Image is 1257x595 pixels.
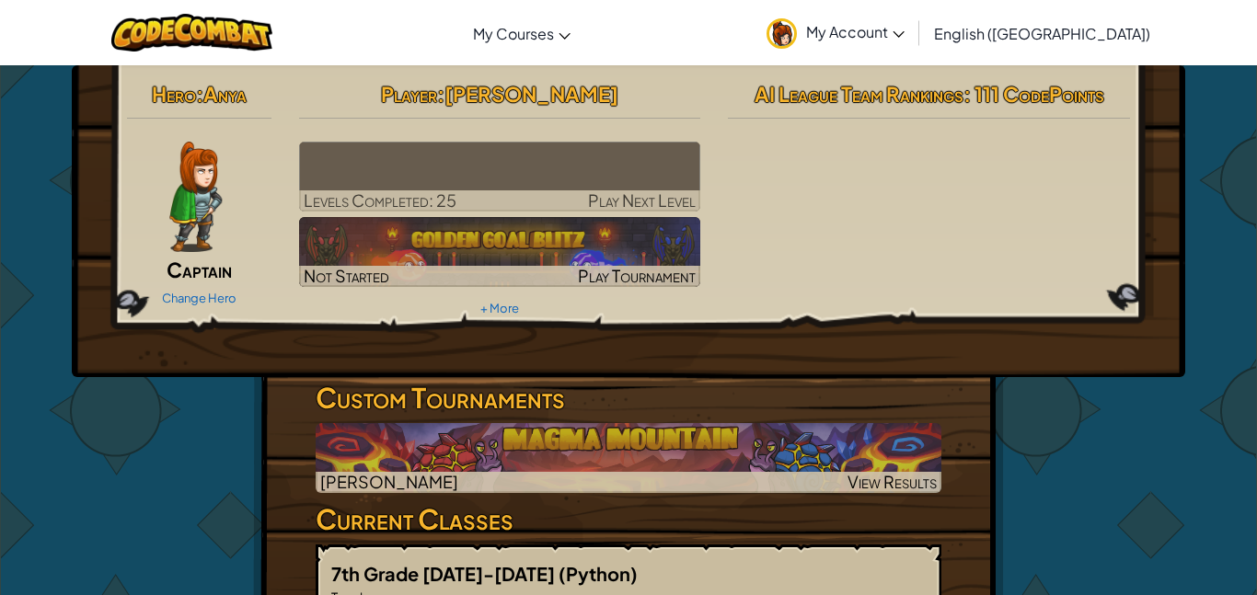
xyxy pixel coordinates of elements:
[111,14,272,51] img: CodeCombat logo
[437,81,444,107] span: :
[464,8,580,58] a: My Courses
[299,217,701,287] img: Golden Goal
[316,423,941,493] img: Magma Mountain
[196,81,203,107] span: :
[152,81,196,107] span: Hero
[316,423,941,493] a: [PERSON_NAME]View Results
[316,498,941,540] h3: Current Classes
[767,18,797,49] img: avatar
[299,142,701,212] a: Play Next Level
[473,24,554,43] span: My Courses
[934,24,1150,43] span: English ([GEOGRAPHIC_DATA])
[480,301,519,315] a: + More
[162,291,236,305] a: Change Hero
[559,562,638,585] span: (Python)
[963,81,1104,107] span: : 111 CodePoints
[203,81,247,107] span: Anya
[588,189,696,211] span: Play Next Level
[169,142,222,252] img: captain-pose.png
[304,189,456,211] span: Levels Completed: 25
[381,81,437,107] span: Player
[299,217,701,287] a: Not StartedPlay Tournament
[848,471,937,492] span: View Results
[331,562,559,585] span: 7th Grade [DATE]-[DATE]
[925,8,1159,58] a: English ([GEOGRAPHIC_DATA])
[316,377,941,418] h3: Custom Tournaments
[755,81,963,107] span: AI League Team Rankings
[304,265,389,286] span: Not Started
[444,81,618,107] span: [PERSON_NAME]
[320,471,458,492] span: [PERSON_NAME]
[167,257,232,282] span: Captain
[757,4,914,62] a: My Account
[806,22,905,41] span: My Account
[578,265,696,286] span: Play Tournament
